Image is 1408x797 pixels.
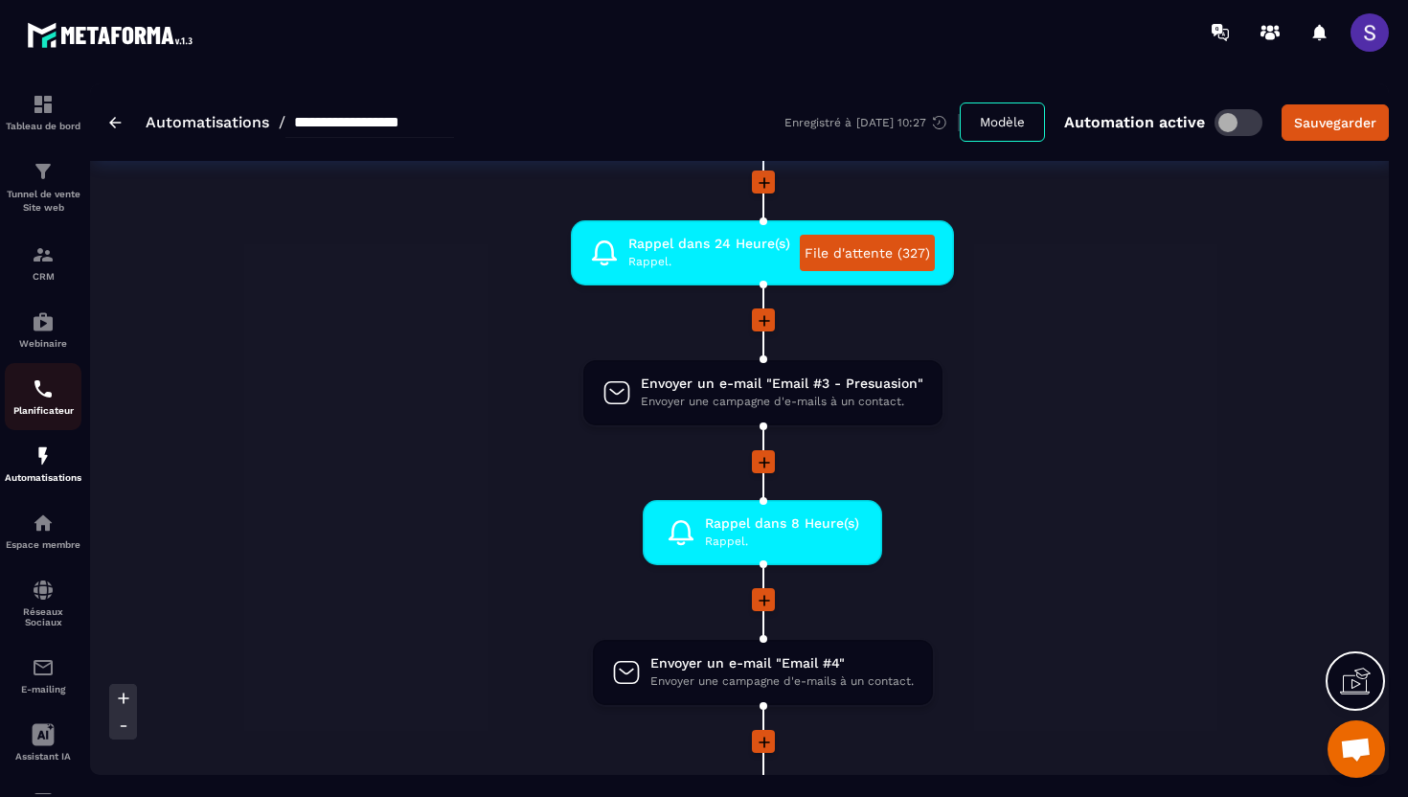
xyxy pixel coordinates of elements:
img: automations [32,512,55,535]
a: formationformationCRM [5,229,81,296]
a: formationformationTableau de bord [5,79,81,146]
img: logo [27,17,199,53]
p: Automatisations [5,472,81,483]
button: Modèle [960,102,1045,142]
img: automations [32,310,55,333]
a: social-networksocial-networkRéseaux Sociaux [5,564,81,642]
img: formation [32,93,55,116]
p: CRM [5,271,81,282]
p: Tunnel de vente Site web [5,188,81,215]
p: Automation active [1064,113,1205,131]
p: Webinaire [5,338,81,349]
a: automationsautomationsAutomatisations [5,430,81,497]
p: Assistant IA [5,751,81,762]
span: Envoyer un e-mail "Email #3 - Presuasion" [641,375,923,393]
img: social-network [32,579,55,602]
a: File d'attente (327) [800,235,935,271]
p: E-mailing [5,684,81,695]
p: [DATE] 10:27 [856,116,926,129]
img: scheduler [32,377,55,400]
img: arrow [109,117,122,128]
p: Tableau de bord [5,121,81,131]
a: emailemailE-mailing [5,642,81,709]
div: Enregistré à [784,114,960,131]
span: Rappel dans 24 Heure(s) [628,235,790,253]
div: Sauvegarder [1294,113,1376,132]
a: schedulerschedulerPlanificateur [5,363,81,430]
span: Rappel. [628,253,790,271]
img: formation [32,160,55,183]
a: Automatisations [146,113,269,131]
p: Espace membre [5,539,81,550]
p: Réseaux Sociaux [5,606,81,627]
button: Sauvegarder [1282,104,1389,141]
a: automationsautomationsEspace membre [5,497,81,564]
span: Envoyer un e-mail "Email #4" [650,654,914,672]
img: automations [32,444,55,467]
span: / [279,113,285,131]
div: Ouvrir le chat [1328,720,1385,778]
a: automationsautomationsWebinaire [5,296,81,363]
span: Envoyer une campagne d'e-mails à un contact. [641,393,923,411]
img: email [32,656,55,679]
a: formationformationTunnel de vente Site web [5,146,81,229]
span: Rappel dans 8 Heure(s) [705,514,859,533]
img: formation [32,243,55,266]
a: Assistant IA [5,709,81,776]
span: Rappel. [705,533,859,551]
p: Planificateur [5,405,81,416]
span: Envoyer une campagne d'e-mails à un contact. [650,672,914,691]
